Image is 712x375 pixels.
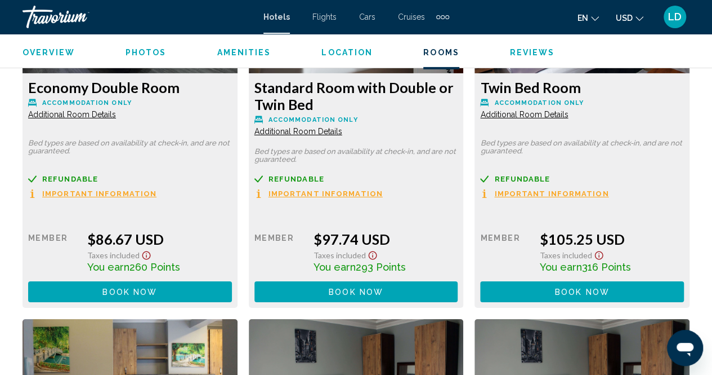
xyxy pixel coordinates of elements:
[217,47,271,58] button: Amenities
[254,189,383,198] button: Important Information
[23,47,75,58] button: Overview
[314,261,356,273] span: You earn
[23,48,75,57] span: Overview
[329,288,383,297] span: Book now
[140,248,153,261] button: Show Taxes and Fees disclaimer
[254,231,305,273] div: Member
[480,79,684,96] h3: Twin Bed Room
[356,261,406,273] span: 293 Points
[510,47,555,58] button: Reviews
[87,250,140,260] span: Taxes included
[23,6,252,28] a: Travorium
[254,175,458,183] a: Refundable
[667,330,703,366] iframe: Кнопка запуска окна обмена сообщениями
[366,248,379,261] button: Show Taxes and Fees disclaimer
[321,48,373,57] span: Location
[42,190,156,197] span: Important Information
[480,281,684,302] button: Book now
[28,175,232,183] a: Refundable
[42,99,132,107] span: Accommodation Only
[423,47,459,58] button: Rooms
[28,139,232,155] p: Bed types are based on availability at check-in, and are not guaranteed.
[42,175,98,183] span: Refundable
[268,175,324,183] span: Refundable
[494,175,550,183] span: Refundable
[28,79,232,96] h3: Economy Double Room
[263,12,290,21] a: Hotels
[616,14,633,23] span: USD
[312,12,337,21] a: Flights
[480,139,684,155] p: Bed types are based on availability at check-in, and are not guaranteed.
[102,288,157,297] span: Book now
[494,99,584,107] span: Accommodation Only
[87,231,231,248] div: $86.67 USD
[660,5,689,29] button: User Menu
[254,127,342,136] span: Additional Room Details
[314,250,366,260] span: Taxes included
[254,281,458,302] button: Book now
[577,14,588,23] span: en
[480,110,568,119] span: Additional Room Details
[28,231,79,273] div: Member
[87,261,129,273] span: You earn
[480,189,608,198] button: Important Information
[582,261,631,273] span: 316 Points
[359,12,375,21] a: Cars
[540,250,592,260] span: Taxes included
[480,231,531,273] div: Member
[129,261,180,273] span: 260 Points
[616,10,643,26] button: Change currency
[217,48,271,57] span: Amenities
[436,8,449,26] button: Extra navigation items
[540,231,684,248] div: $105.25 USD
[668,11,682,23] span: LD
[254,79,458,113] h3: Standard Room with Double or Twin Bed
[126,48,167,57] span: Photos
[577,10,599,26] button: Change language
[555,288,610,297] span: Book now
[398,12,425,21] a: Cruises
[592,248,606,261] button: Show Taxes and Fees disclaimer
[268,190,383,197] span: Important Information
[510,48,555,57] span: Reviews
[480,175,684,183] a: Refundable
[28,110,116,119] span: Additional Room Details
[540,261,582,273] span: You earn
[314,231,458,248] div: $97.74 USD
[494,190,608,197] span: Important Information
[28,189,156,198] button: Important Information
[28,281,232,302] button: Book now
[254,148,458,164] p: Bed types are based on availability at check-in, and are not guaranteed.
[321,47,373,58] button: Location
[268,116,358,123] span: Accommodation Only
[423,48,459,57] span: Rooms
[126,47,167,58] button: Photos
